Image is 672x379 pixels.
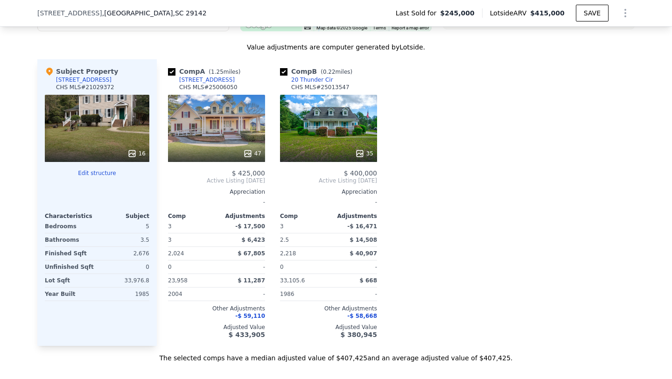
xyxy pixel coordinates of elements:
[280,305,377,312] div: Other Adjustments
[173,9,206,17] span: , SC 29142
[238,277,265,284] span: $ 11,287
[232,169,265,177] span: $ 425,000
[168,67,244,76] div: Comp A
[99,288,149,301] div: 1985
[99,233,149,246] div: 3.5
[373,25,386,30] a: Terms (opens in new tab)
[211,69,224,75] span: 1.25
[168,264,172,270] span: 0
[235,223,265,230] span: -$ 17,500
[217,212,265,220] div: Adjustments
[490,8,530,18] span: Lotside ARV
[45,260,95,274] div: Unfinished Sqft
[168,177,265,184] span: Active Listing [DATE]
[99,274,149,287] div: 33,976.8
[97,212,149,220] div: Subject
[168,250,184,257] span: 2,024
[168,196,265,209] div: -
[280,177,377,184] span: Active Listing [DATE]
[179,76,235,84] div: [STREET_ADDRESS]
[280,277,305,284] span: 33,105.6
[329,212,377,220] div: Adjustments
[102,8,207,18] span: , [GEOGRAPHIC_DATA]
[440,8,475,18] span: $245,000
[168,212,217,220] div: Comp
[37,8,102,18] span: [STREET_ADDRESS]
[344,169,377,177] span: $ 400,000
[280,264,284,270] span: 0
[347,223,377,230] span: -$ 16,471
[218,260,265,274] div: -
[347,313,377,319] span: -$ 58,668
[168,277,188,284] span: 23,958
[99,220,149,233] div: 5
[304,25,311,29] button: Keyboard shortcuts
[45,169,149,177] button: Edit structure
[330,288,377,301] div: -
[45,67,118,76] div: Subject Property
[359,277,377,284] span: $ 668
[280,233,327,246] div: 2.5
[330,260,377,274] div: -
[280,288,327,301] div: 1986
[205,69,244,75] span: ( miles)
[291,76,333,84] div: 20 Thunder Cir
[280,76,333,84] a: 20 Thunder Cir
[168,305,265,312] div: Other Adjustments
[45,274,95,287] div: Lot Sqft
[243,149,261,158] div: 47
[99,260,149,274] div: 0
[179,84,238,91] div: CHS MLS # 25006050
[341,331,377,338] span: $ 380,945
[317,69,356,75] span: ( miles)
[350,237,377,243] span: $ 14,508
[355,149,373,158] div: 35
[316,25,367,30] span: Map data ©2025 Google
[168,323,265,331] div: Adjusted Value
[350,250,377,257] span: $ 40,907
[238,250,265,257] span: $ 67,805
[45,288,95,301] div: Year Built
[168,223,172,230] span: 3
[235,313,265,319] span: -$ 59,110
[280,67,356,76] div: Comp B
[218,288,265,301] div: -
[280,188,377,196] div: Appreciation
[396,8,441,18] span: Last Sold for
[45,212,97,220] div: Characteristics
[99,247,149,260] div: 2,676
[242,237,265,243] span: $ 6,423
[280,250,296,257] span: 2,218
[168,233,215,246] div: 3
[392,25,429,30] a: Report a map error
[280,223,284,230] span: 3
[45,247,95,260] div: Finished Sqft
[37,42,635,52] div: Value adjustments are computer generated by Lotside .
[168,76,235,84] a: [STREET_ADDRESS]
[323,69,336,75] span: 0.22
[291,84,350,91] div: CHS MLS # 25013547
[616,4,635,22] button: Show Options
[168,288,215,301] div: 2004
[168,188,265,196] div: Appreciation
[280,323,377,331] div: Adjusted Value
[45,233,95,246] div: Bathrooms
[45,220,95,233] div: Bedrooms
[56,84,114,91] div: CHS MLS # 21029372
[576,5,609,21] button: SAVE
[56,76,112,84] div: [STREET_ADDRESS]
[37,346,635,363] div: The selected comps have a median adjusted value of $407,425 and an average adjusted value of $407...
[127,149,146,158] div: 16
[280,196,377,209] div: -
[280,212,329,220] div: Comp
[229,331,265,338] span: $ 433,905
[530,9,565,17] span: $415,000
